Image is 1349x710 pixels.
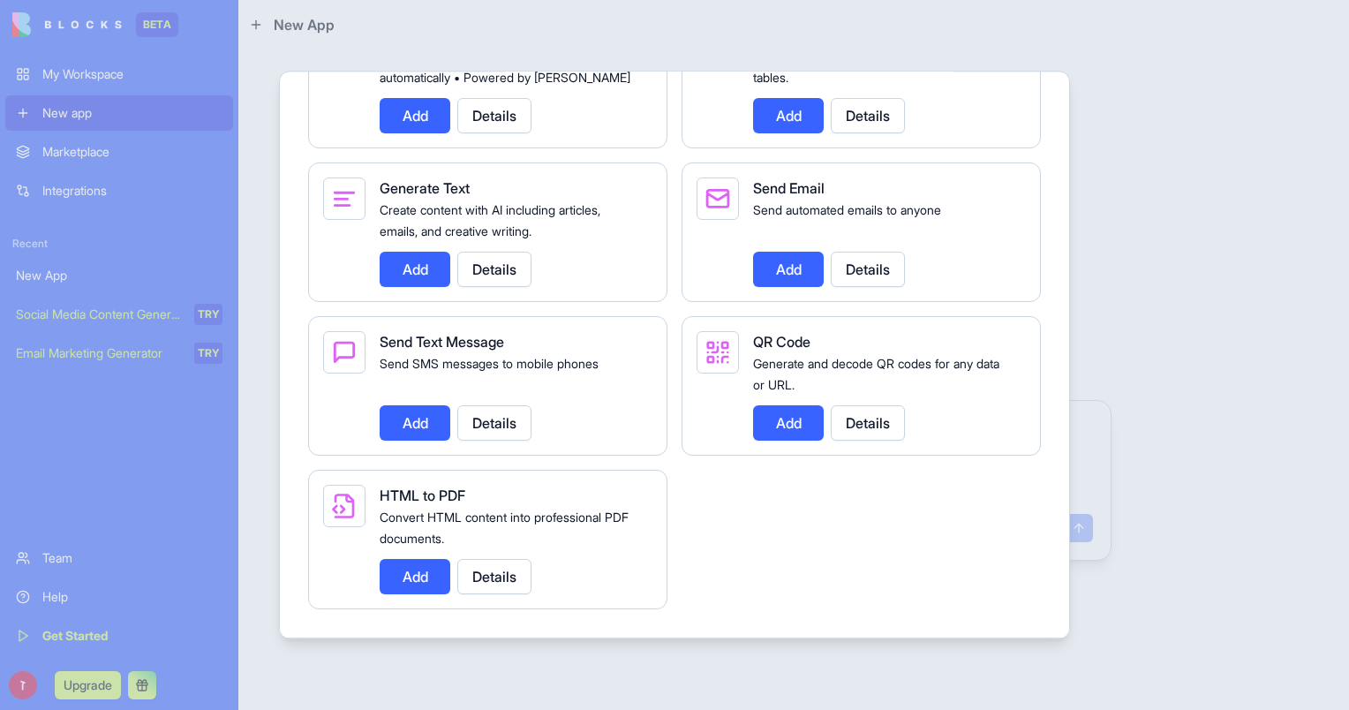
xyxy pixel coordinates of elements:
[457,559,531,594] button: Details
[380,202,600,238] span: Create content with AI including articles, emails, and creative writing.
[753,333,810,351] span: QR Code
[380,356,599,371] span: Send SMS messages to mobile phones
[380,405,450,441] button: Add
[753,252,824,287] button: Add
[457,252,531,287] button: Details
[753,98,824,133] button: Add
[753,202,941,217] span: Send automated emails to anyone
[457,98,531,133] button: Details
[380,252,450,287] button: Add
[831,252,905,287] button: Details
[753,179,825,197] span: Send Email
[753,356,999,392] span: Generate and decode QR codes for any data or URL.
[457,405,531,441] button: Details
[753,405,824,441] button: Add
[380,98,450,133] button: Add
[831,405,905,441] button: Details
[380,559,450,594] button: Add
[380,333,504,351] span: Send Text Message
[380,179,470,197] span: Generate Text
[380,487,465,504] span: HTML to PDF
[380,510,629,546] span: Convert HTML content into professional PDF documents.
[831,98,905,133] button: Details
